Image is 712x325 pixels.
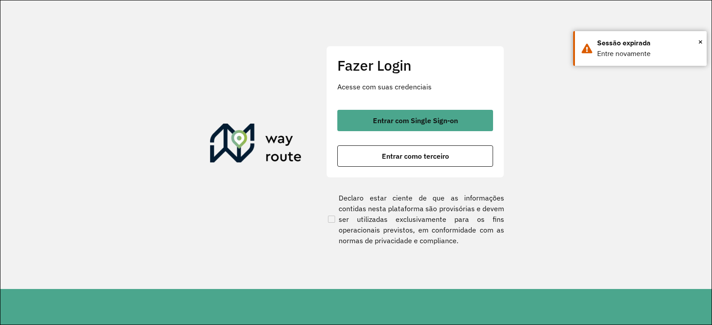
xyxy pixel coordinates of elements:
[337,56,412,75] font: Fazer Login
[337,82,432,91] font: Acesse com suas credenciais
[373,116,458,125] font: Entrar com Single Sign-on
[698,35,703,48] button: Fechar
[597,39,651,47] font: Sessão expirada
[339,193,504,245] font: Declaro estar ciente de que as informações contidas nesta plataforma são provisórias e devem ser ...
[698,37,703,47] font: ×
[337,145,493,167] button: botão
[382,152,449,160] font: Entrar como terceiro
[337,110,493,131] button: botão
[597,38,700,48] div: Sessão expirada
[210,124,302,166] img: Roteirizador AmbevTech
[597,50,651,57] font: Entre novamente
